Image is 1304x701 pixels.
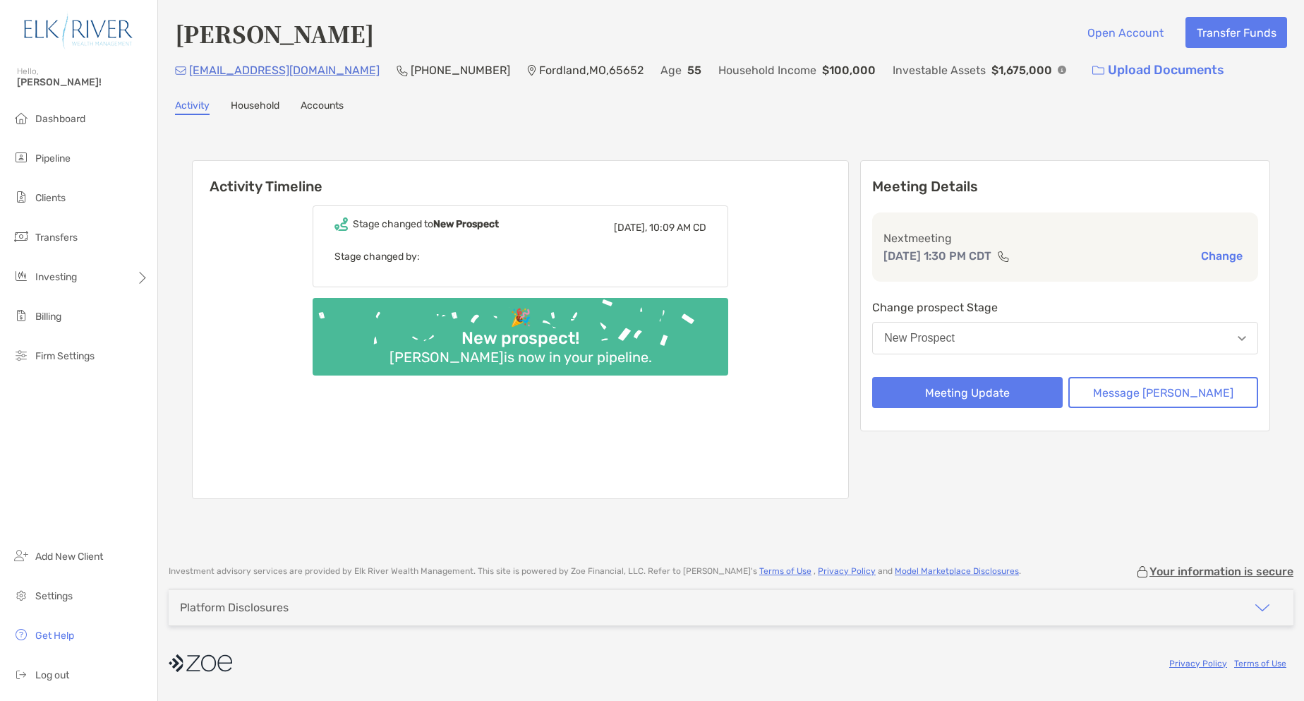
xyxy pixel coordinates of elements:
span: Add New Client [35,551,103,563]
span: Get Help [35,630,74,642]
button: Message [PERSON_NAME] [1068,377,1258,408]
p: Household Income [718,61,816,79]
p: Fordland , MO , 65652 [539,61,644,79]
img: dashboard icon [13,109,30,126]
img: firm-settings icon [13,347,30,364]
p: Age [660,61,682,79]
span: Firm Settings [35,350,95,362]
img: billing icon [13,307,30,324]
div: New Prospect [884,332,955,344]
span: 10:09 AM CD [649,222,706,234]
p: 55 [687,61,701,79]
img: icon arrow [1254,599,1271,616]
img: communication type [997,251,1010,262]
button: Change [1197,248,1247,263]
span: Billing [35,311,61,323]
img: Zoe Logo [17,6,140,56]
a: Household [231,100,279,115]
a: Terms of Use [759,566,811,576]
span: Pipeline [35,152,71,164]
img: logout icon [13,666,30,683]
a: Upload Documents [1083,55,1233,85]
img: company logo [169,647,232,679]
p: Stage changed by: [334,248,706,265]
h4: [PERSON_NAME] [175,17,374,49]
img: clients icon [13,188,30,205]
button: New Prospect [872,322,1258,354]
p: [EMAIL_ADDRESS][DOMAIN_NAME] [189,61,380,79]
img: Event icon [334,217,348,231]
span: Dashboard [35,113,85,125]
img: transfers icon [13,228,30,245]
span: Clients [35,192,66,204]
p: Next meeting [883,229,1247,247]
a: Privacy Policy [1169,659,1227,669]
span: [DATE], [614,222,647,234]
button: Meeting Update [872,377,1062,408]
p: Investable Assets [893,61,986,79]
p: Meeting Details [872,178,1258,196]
p: Your information is secure [1149,565,1293,578]
span: Transfers [35,232,78,244]
img: Info Icon [1058,66,1066,74]
img: Phone Icon [397,65,408,76]
div: New prospect! [456,328,585,349]
div: Stage changed to [353,218,499,230]
a: Activity [175,100,210,115]
a: Accounts [301,100,344,115]
img: button icon [1092,66,1104,76]
a: Terms of Use [1234,659,1286,669]
div: 🎉 [505,308,537,328]
button: Open Account [1076,17,1174,48]
p: Investment advisory services are provided by Elk River Wealth Management . This site is powered b... [169,566,1021,577]
p: Change prospect Stage [872,299,1258,316]
span: Settings [35,590,73,602]
span: Investing [35,271,77,283]
img: add_new_client icon [13,547,30,564]
p: [PHONE_NUMBER] [411,61,510,79]
img: Email Icon [175,66,186,75]
span: Log out [35,669,69,681]
p: [DATE] 1:30 PM CDT [883,247,991,265]
span: [PERSON_NAME]! [17,76,149,88]
button: Transfer Funds [1185,17,1287,48]
div: [PERSON_NAME] is now in your pipeline. [384,349,658,366]
p: $1,675,000 [991,61,1052,79]
img: get-help icon [13,626,30,643]
img: Open dropdown arrow [1238,336,1246,341]
a: Model Marketplace Disclosures [895,566,1019,576]
div: Platform Disclosures [180,601,289,614]
b: New Prospect [433,218,499,230]
img: pipeline icon [13,149,30,166]
h6: Activity Timeline [193,161,848,195]
img: Location Icon [527,65,536,76]
img: investing icon [13,268,30,284]
a: Privacy Policy [818,566,876,576]
img: settings icon [13,587,30,604]
img: Confetti [313,298,728,364]
p: $100,000 [822,61,876,79]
